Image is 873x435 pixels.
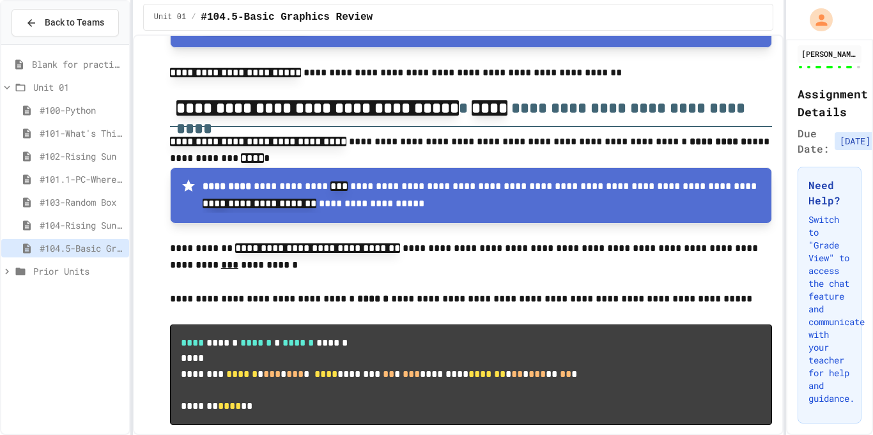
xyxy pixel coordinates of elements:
[801,48,858,59] div: [PERSON_NAME]
[40,103,124,117] span: #100-Python
[33,264,124,278] span: Prior Units
[798,126,830,156] span: Due Date:
[45,16,104,29] span: Back to Teams
[154,12,186,22] span: Unit 01
[33,80,124,94] span: Unit 01
[12,9,119,36] button: Back to Teams
[40,149,124,163] span: #102-Rising Sun
[798,85,861,121] h2: Assignment Details
[808,178,851,208] h3: Need Help?
[808,213,851,405] p: Switch to "Grade View" to access the chat feature and communicate with your teacher for help and ...
[201,10,373,25] span: #104.5-Basic Graphics Review
[40,126,124,140] span: #101-What's This ??
[40,241,124,255] span: #104.5-Basic Graphics Review
[40,218,124,232] span: #104-Rising Sun Plus
[40,195,124,209] span: #103-Random Box
[32,57,124,71] span: Blank for practice
[40,172,124,186] span: #101.1-PC-Where am I?
[191,12,196,22] span: /
[796,5,836,34] div: My Account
